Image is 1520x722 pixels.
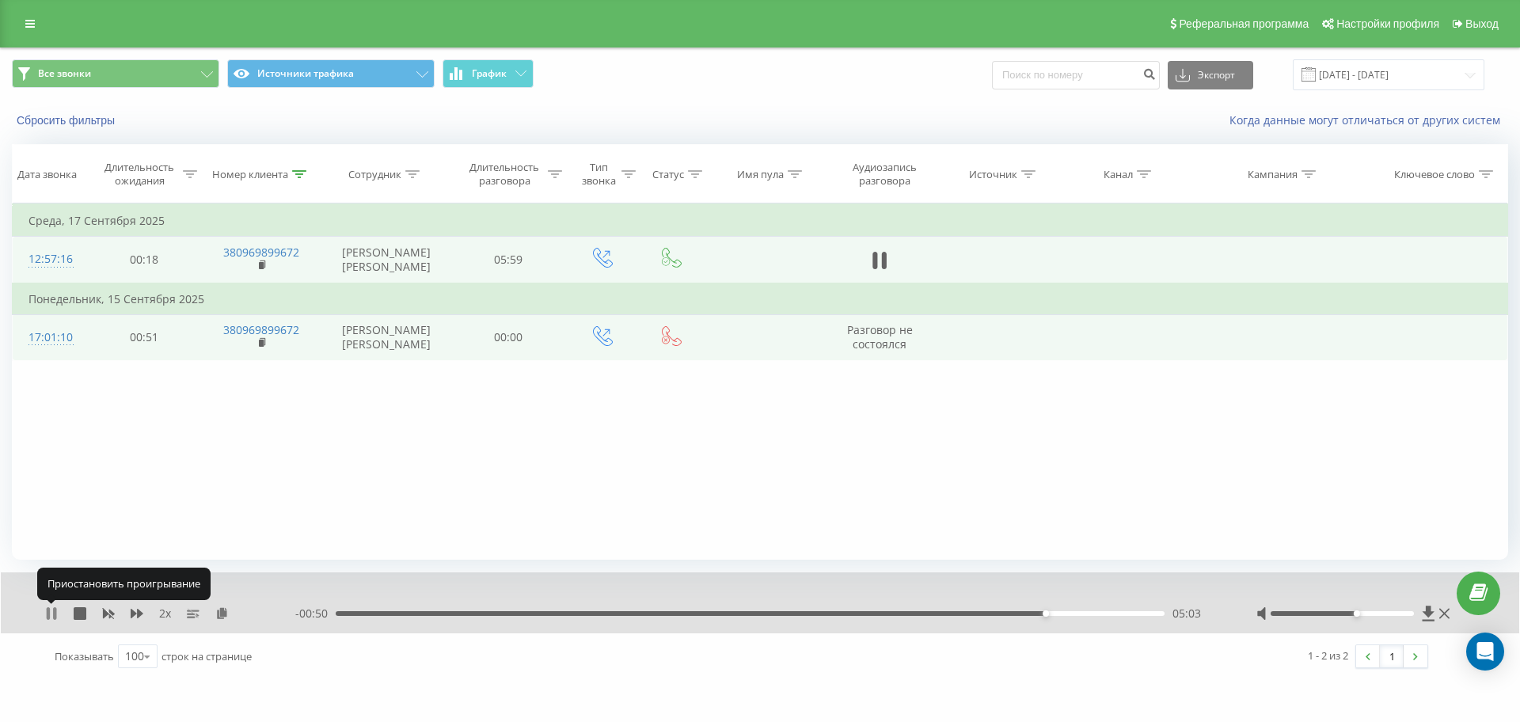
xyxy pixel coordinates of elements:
div: Статус [652,168,684,181]
div: Аудиозапись разговора [838,161,931,188]
td: Понедельник, 15 Сентября 2025 [13,283,1508,315]
span: Реферальная программа [1179,17,1309,30]
div: Длительность ожидания [101,161,180,188]
button: Сбросить фильтры [12,113,123,127]
button: Все звонки [12,59,219,88]
input: Поиск по номеру [992,61,1160,89]
div: Open Intercom Messenger [1466,633,1504,671]
td: [PERSON_NAME] [PERSON_NAME] [321,237,450,283]
td: 00:51 [86,314,202,360]
div: 1 - 2 из 2 [1308,648,1348,663]
button: График [443,59,534,88]
a: 380969899672 [223,245,299,260]
a: 1 [1380,645,1404,667]
span: Разговор не состоялся [847,322,913,351]
button: Источники трафика [227,59,435,88]
div: Accessibility label [1353,610,1359,617]
span: Все звонки [38,67,91,80]
td: Среда, 17 Сентября 2025 [13,205,1508,237]
div: Тип звонка [580,161,617,188]
span: График [472,68,507,79]
div: Приостановить проигрывание [37,568,211,599]
div: 100 [125,648,144,664]
div: Источник [969,168,1017,181]
td: [PERSON_NAME] [PERSON_NAME] [321,314,450,360]
div: Номер клиента [212,168,288,181]
a: 380969899672 [223,322,299,337]
td: 00:18 [86,237,202,283]
span: Показывать [55,649,114,663]
div: 12:57:16 [28,244,70,275]
div: Канал [1104,168,1133,181]
div: Accessibility label [1043,610,1049,617]
div: Кампания [1248,168,1298,181]
div: Сотрудник [348,168,401,181]
div: 17:01:10 [28,322,70,353]
button: Экспорт [1168,61,1253,89]
div: Ключевое слово [1394,168,1475,181]
span: 05:03 [1172,606,1201,621]
span: строк на странице [161,649,252,663]
a: Когда данные могут отличаться от других систем [1229,112,1508,127]
span: Выход [1465,17,1499,30]
div: Имя пула [737,168,784,181]
div: Длительность разговора [465,161,544,188]
span: - 00:50 [295,606,336,621]
div: Дата звонка [17,168,77,181]
td: 05:59 [450,237,566,283]
span: 2 x [159,606,171,621]
span: Настройки профиля [1336,17,1439,30]
td: 00:00 [450,314,566,360]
